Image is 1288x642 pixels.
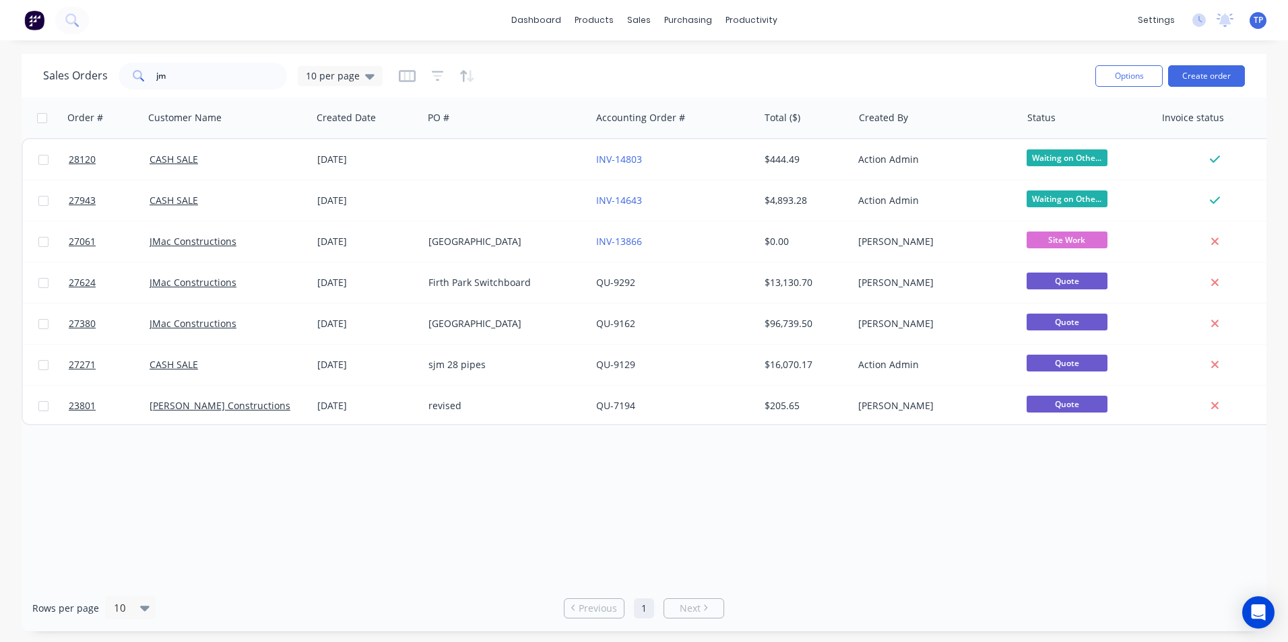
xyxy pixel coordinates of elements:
[317,276,418,289] div: [DATE]
[317,235,418,248] div: [DATE]
[69,345,150,385] a: 27271
[858,358,1008,371] div: Action Admin
[858,276,1008,289] div: [PERSON_NAME]
[428,317,578,330] div: [GEOGRAPHIC_DATA]
[1027,396,1107,413] span: Quote
[858,399,1008,413] div: [PERSON_NAME]
[505,10,568,30] a: dashboard
[69,276,96,289] span: 27624
[765,194,843,207] div: $4,893.28
[150,399,290,412] a: [PERSON_NAME] Constructions
[69,262,150,303] a: 27624
[1027,149,1107,166] span: Waiting on Othe...
[657,10,719,30] div: purchasing
[765,358,843,371] div: $16,070.17
[719,10,784,30] div: productivity
[150,235,236,248] a: JMac Constructions
[558,598,730,618] ul: Pagination
[765,111,800,124] div: Total ($)
[1242,596,1275,629] div: Open Intercom Messenger
[69,358,96,371] span: 27271
[150,194,198,207] a: CASH SALE
[765,235,843,248] div: $0.00
[67,111,103,124] div: Order #
[69,221,150,262] a: 27061
[596,235,642,248] a: INV-13866
[765,153,843,166] div: $444.49
[317,111,376,124] div: Created Date
[69,386,150,426] a: 23801
[317,358,418,371] div: [DATE]
[858,153,1008,166] div: Action Admin
[858,235,1008,248] div: [PERSON_NAME]
[1254,14,1263,26] span: TP
[765,276,843,289] div: $13,130.70
[69,317,96,330] span: 27380
[317,399,418,413] div: [DATE]
[596,111,685,124] div: Accounting Order #
[156,63,288,90] input: Search...
[1027,231,1107,248] span: Site Work
[1027,314,1107,330] span: Quote
[859,111,908,124] div: Created By
[765,317,843,330] div: $96,739.50
[1027,190,1107,207] span: Waiting on Othe...
[1131,10,1182,30] div: settings
[1027,111,1056,124] div: Status
[1027,355,1107,371] span: Quote
[428,276,578,289] div: Firth Park Switchboard
[69,304,150,344] a: 27380
[317,194,418,207] div: [DATE]
[428,399,578,413] div: revised
[596,317,635,330] a: QU-9162
[1095,65,1163,87] button: Options
[43,69,108,82] h1: Sales Orders
[317,317,418,330] div: [DATE]
[596,153,642,166] a: INV-14803
[24,10,44,30] img: Factory
[858,194,1008,207] div: Action Admin
[765,399,843,413] div: $205.65
[858,317,1008,330] div: [PERSON_NAME]
[1027,273,1107,289] span: Quote
[565,602,624,615] a: Previous page
[596,276,635,289] a: QU-9292
[32,602,99,615] span: Rows per page
[69,139,150,180] a: 28120
[69,194,96,207] span: 27943
[596,358,635,371] a: QU-9129
[69,180,150,221] a: 27943
[306,69,360,83] span: 10 per page
[634,598,654,618] a: Page 1 is your current page
[69,235,96,248] span: 27061
[317,153,418,166] div: [DATE]
[150,358,198,371] a: CASH SALE
[568,10,620,30] div: products
[69,399,96,413] span: 23801
[428,235,578,248] div: [GEOGRAPHIC_DATA]
[620,10,657,30] div: sales
[596,194,642,207] a: INV-14643
[1168,65,1245,87] button: Create order
[148,111,222,124] div: Customer Name
[428,358,578,371] div: sjm 28 pipes
[150,276,236,289] a: JMac Constructions
[664,602,723,615] a: Next page
[150,317,236,330] a: JMac Constructions
[1162,111,1224,124] div: Invoice status
[150,153,198,166] a: CASH SALE
[680,602,701,615] span: Next
[428,111,449,124] div: PO #
[596,399,635,412] a: QU-7194
[579,602,617,615] span: Previous
[69,153,96,166] span: 28120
